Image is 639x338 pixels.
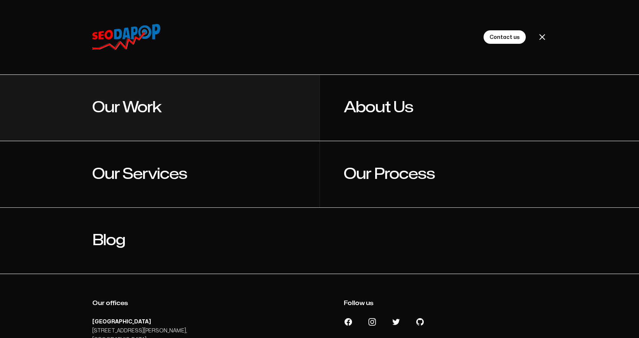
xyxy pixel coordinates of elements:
a: Facebook [344,317,353,326]
h2: Follow us [344,298,547,308]
span: Contact us [490,33,520,42]
a: Instagram [368,317,377,326]
a: Our Services [92,141,319,207]
a: Our Process [319,141,547,207]
button: Toggle navigation [534,29,550,45]
a: GitHub [416,317,425,326]
strong: [GEOGRAPHIC_DATA] [92,319,151,324]
a: Our Work [92,75,319,141]
a: Contact us [484,30,526,44]
a: Blog [92,208,319,274]
a: Home [92,24,160,50]
a: Twitter [392,317,401,326]
h2: Our offices [92,298,319,308]
a: About Us [319,75,547,141]
img: Seodapop Logo [92,24,160,50]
